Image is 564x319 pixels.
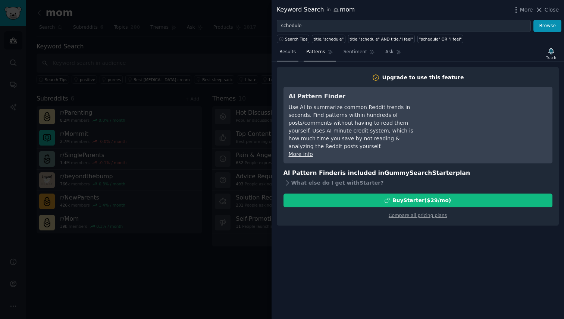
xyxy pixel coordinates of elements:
iframe: YouTube video player [435,92,547,148]
a: Ask [383,46,404,61]
span: Results [279,49,296,55]
div: Upgrade to use this feature [382,74,464,82]
h3: AI Pattern Finder is included in plan [283,169,552,178]
a: Patterns [304,46,335,61]
span: GummySearch Starter [384,169,455,176]
a: title:"schedule" AND title:"i feel" [348,35,415,43]
span: Sentiment [344,49,367,55]
div: What else do I get with Starter ? [283,178,552,188]
span: More [520,6,533,14]
a: title:"schedule" [312,35,345,43]
div: "schedule" OR "i feel" [419,36,461,42]
span: Close [545,6,559,14]
button: Close [535,6,559,14]
a: Sentiment [341,46,377,61]
div: Buy Starter ($ 29 /mo ) [392,197,451,204]
button: More [512,6,533,14]
span: in [326,7,330,13]
span: Ask [385,49,394,55]
a: More info [289,151,313,157]
h3: AI Pattern Finder [289,92,425,101]
input: Try a keyword related to your business [277,20,531,32]
a: Results [277,46,298,61]
button: BuyStarter($29/mo) [283,194,552,207]
span: Patterns [306,49,325,55]
div: Keyword Search mom [277,5,355,15]
a: "schedule" OR "i feel" [417,35,463,43]
span: Search Tips [285,36,308,42]
div: Use AI to summarize common Reddit trends in seconds. Find patterns within hundreds of posts/comme... [289,103,425,150]
div: Track [546,55,556,60]
button: Search Tips [277,35,309,43]
button: Browse [533,20,561,32]
div: title:"schedule" [314,36,344,42]
a: Compare all pricing plans [389,213,447,218]
div: title:"schedule" AND title:"i feel" [350,36,413,42]
button: Track [543,46,559,61]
